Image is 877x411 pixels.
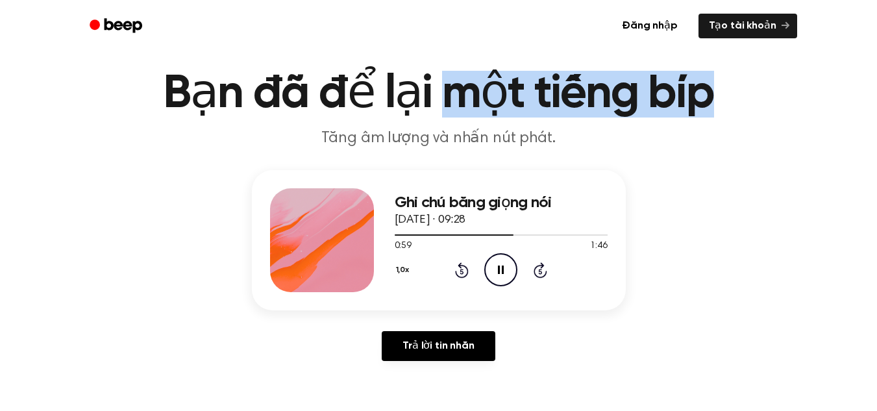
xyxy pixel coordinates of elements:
[382,331,495,361] a: Trả lời tin nhắn
[395,259,414,281] button: 1,0x
[163,71,714,118] font: Bạn đã để lại một tiếng bíp
[402,341,474,351] font: Trả lời tin nhắn
[395,240,412,253] span: 0:59
[609,11,691,41] a: Đăng nhập
[709,21,776,31] font: Tạo tài khoản
[80,14,154,39] a: Tiếng bíp
[396,266,409,274] font: 1,0x
[395,195,552,210] font: Ghi chú bằng giọng nói
[698,14,797,38] a: Tạo tài khoản
[395,214,466,226] font: [DATE] · 09:28
[321,131,555,146] font: Tăng âm lượng và nhấn nút phát.
[590,242,607,251] font: 1:46
[622,21,678,31] font: Đăng nhập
